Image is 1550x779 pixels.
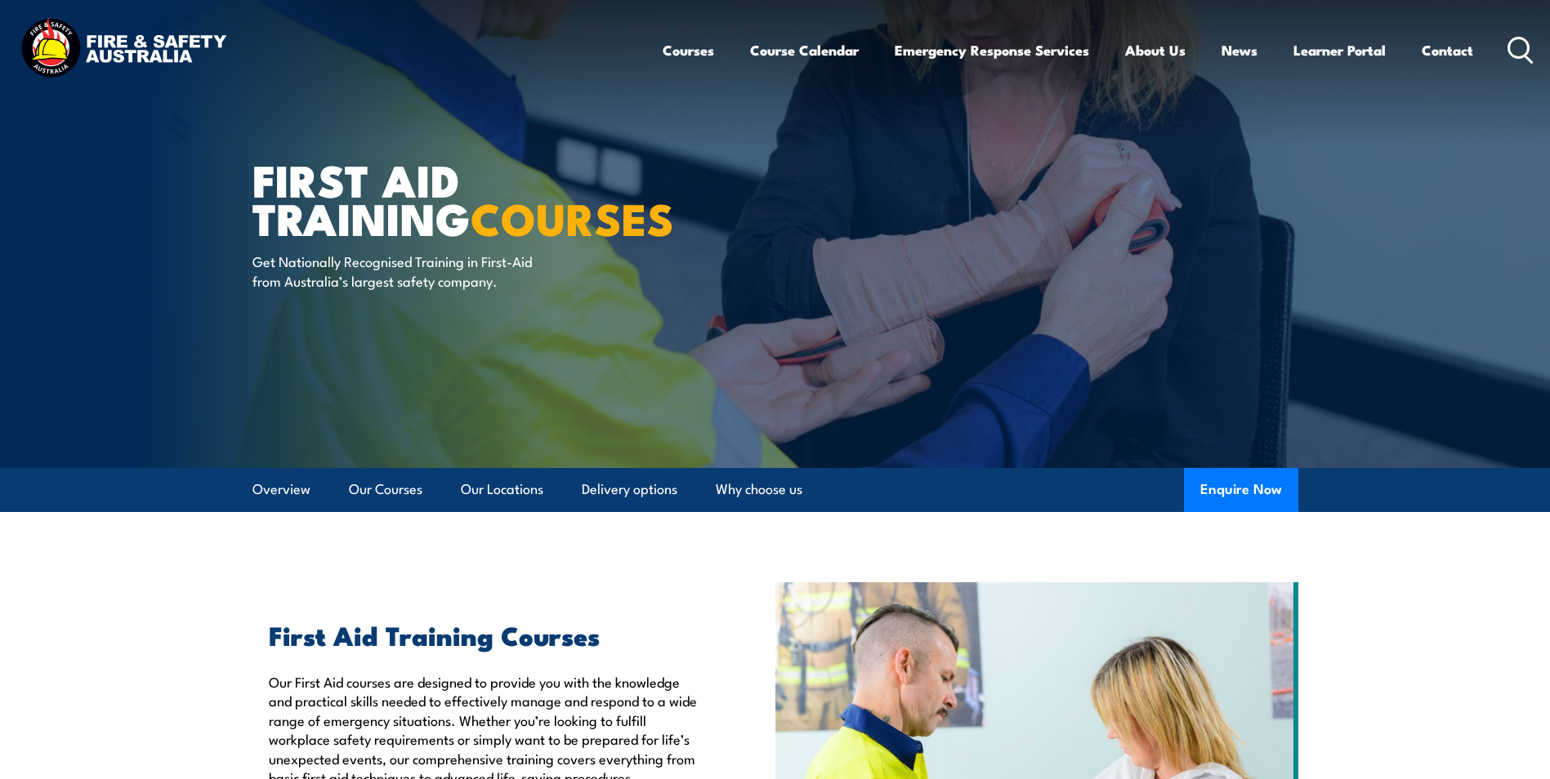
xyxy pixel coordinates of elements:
a: Overview [252,468,310,511]
p: Get Nationally Recognised Training in First-Aid from Australia’s largest safety company. [252,252,551,290]
a: Our Locations [461,468,543,511]
a: Why choose us [716,468,802,511]
a: News [1222,29,1257,72]
a: Course Calendar [750,29,859,72]
a: Delivery options [582,468,677,511]
button: Enquire Now [1184,468,1298,512]
h1: First Aid Training [252,160,656,236]
a: Courses [663,29,714,72]
h2: First Aid Training Courses [269,623,700,646]
a: About Us [1125,29,1186,72]
a: Learner Portal [1293,29,1386,72]
a: Our Courses [349,468,422,511]
a: Emergency Response Services [895,29,1089,72]
strong: COURSES [471,183,674,251]
a: Contact [1422,29,1473,72]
